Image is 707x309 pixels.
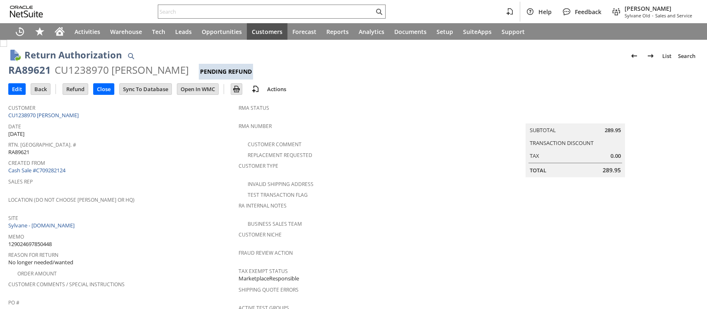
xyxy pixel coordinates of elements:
[239,286,299,293] a: Shipping Quote Errors
[292,28,316,36] span: Forecast
[147,23,170,40] a: Tech
[8,233,24,240] a: Memo
[239,162,278,169] a: Customer Type
[8,167,65,174] a: Cash Sale #C709282124
[264,85,290,93] a: Actions
[55,27,65,36] svg: Home
[605,126,621,134] span: 289.95
[239,231,282,238] a: Customer Niche
[530,139,594,147] a: Transaction Discount
[625,5,692,12] span: [PERSON_NAME]
[31,84,50,94] input: Back
[389,23,432,40] a: Documents
[8,63,51,77] div: RA89621
[8,141,76,148] a: Rtn. [GEOGRAPHIC_DATA]. #
[239,123,272,130] a: RMA Number
[530,152,539,159] a: Tax
[110,28,142,36] span: Warehouse
[231,84,242,94] input: Print
[63,84,88,94] input: Refund
[610,152,621,160] span: 0.00
[239,104,269,111] a: RMA Status
[646,51,656,61] img: Next
[175,28,192,36] span: Leads
[239,268,288,275] a: Tax Exempt Status
[530,167,546,174] a: Total
[394,28,427,36] span: Documents
[538,8,552,16] span: Help
[526,110,625,123] caption: Summary
[239,275,299,282] span: MarketplaceResponsible
[497,23,530,40] a: Support
[30,23,50,40] div: Shortcuts
[8,299,19,306] a: PO #
[8,130,24,138] span: [DATE]
[70,23,105,40] a: Activities
[17,270,57,277] a: Order Amount
[158,7,374,17] input: Search
[10,6,43,17] svg: logo
[502,28,525,36] span: Support
[8,281,125,288] a: Customer Comments / Special Instructions
[9,84,25,94] input: Edit
[8,159,45,167] a: Created From
[354,23,389,40] a: Analytics
[15,27,25,36] svg: Recent Records
[248,191,308,198] a: Test Transaction Flag
[248,181,314,188] a: Invalid Shipping Address
[8,196,135,203] a: Location (Do Not Choose [PERSON_NAME] or HQ)
[239,249,293,256] a: Fraud Review Action
[10,23,30,40] a: Recent Records
[8,178,33,185] a: Sales Rep
[287,23,321,40] a: Forecast
[659,49,675,63] a: List
[239,202,287,209] a: RA Internal Notes
[248,152,312,159] a: Replacement Requested
[152,28,165,36] span: Tech
[120,84,171,94] input: Sync To Database
[8,215,18,222] a: Site
[458,23,497,40] a: SuiteApps
[8,251,58,258] a: Reason For Return
[75,28,100,36] span: Activities
[655,12,692,19] span: Sales and Service
[629,51,639,61] img: Previous
[603,166,621,174] span: 289.95
[652,12,654,19] span: -
[8,240,52,248] span: 129024697850448
[252,28,282,36] span: Customers
[530,126,556,134] a: Subtotal
[248,141,302,148] a: Customer Comment
[177,84,218,94] input: Open In WMC
[232,84,241,94] img: Print
[50,23,70,40] a: Home
[8,111,81,119] a: CU1238970 [PERSON_NAME]
[35,27,45,36] svg: Shortcuts
[24,48,122,62] h1: Return Authorization
[55,63,189,77] div: CU1238970 [PERSON_NAME]
[8,104,35,111] a: Customer
[432,23,458,40] a: Setup
[8,148,29,156] span: RA89621
[251,84,261,94] img: add-record.svg
[197,23,247,40] a: Opportunities
[126,51,136,61] img: Quick Find
[326,28,349,36] span: Reports
[321,23,354,40] a: Reports
[248,220,302,227] a: Business Sales Team
[359,28,384,36] span: Analytics
[199,64,253,80] div: Pending Refund
[202,28,242,36] span: Opportunities
[374,7,384,17] svg: Search
[170,23,197,40] a: Leads
[575,8,601,16] span: Feedback
[105,23,147,40] a: Warehouse
[247,23,287,40] a: Customers
[437,28,453,36] span: Setup
[625,12,650,19] span: Sylvane Old
[94,84,114,94] input: Close
[8,123,21,130] a: Date
[675,49,699,63] a: Search
[8,258,73,266] span: No longer needed/wanted
[8,222,77,229] a: Sylvane - [DOMAIN_NAME]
